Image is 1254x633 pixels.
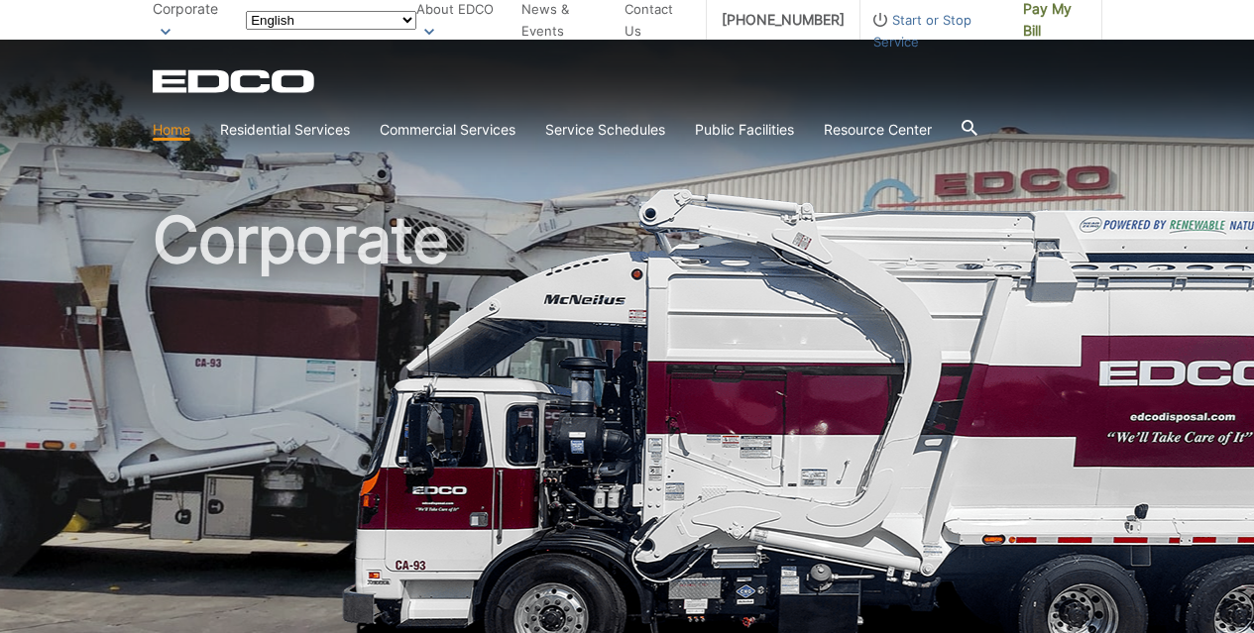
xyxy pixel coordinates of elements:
a: Commercial Services [380,119,515,141]
a: Service Schedules [545,119,665,141]
a: EDCD logo. Return to the homepage. [153,69,317,93]
a: Home [153,119,190,141]
select: Select a language [246,11,416,30]
a: Resource Center [824,119,932,141]
a: Residential Services [220,119,350,141]
a: Public Facilities [695,119,794,141]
